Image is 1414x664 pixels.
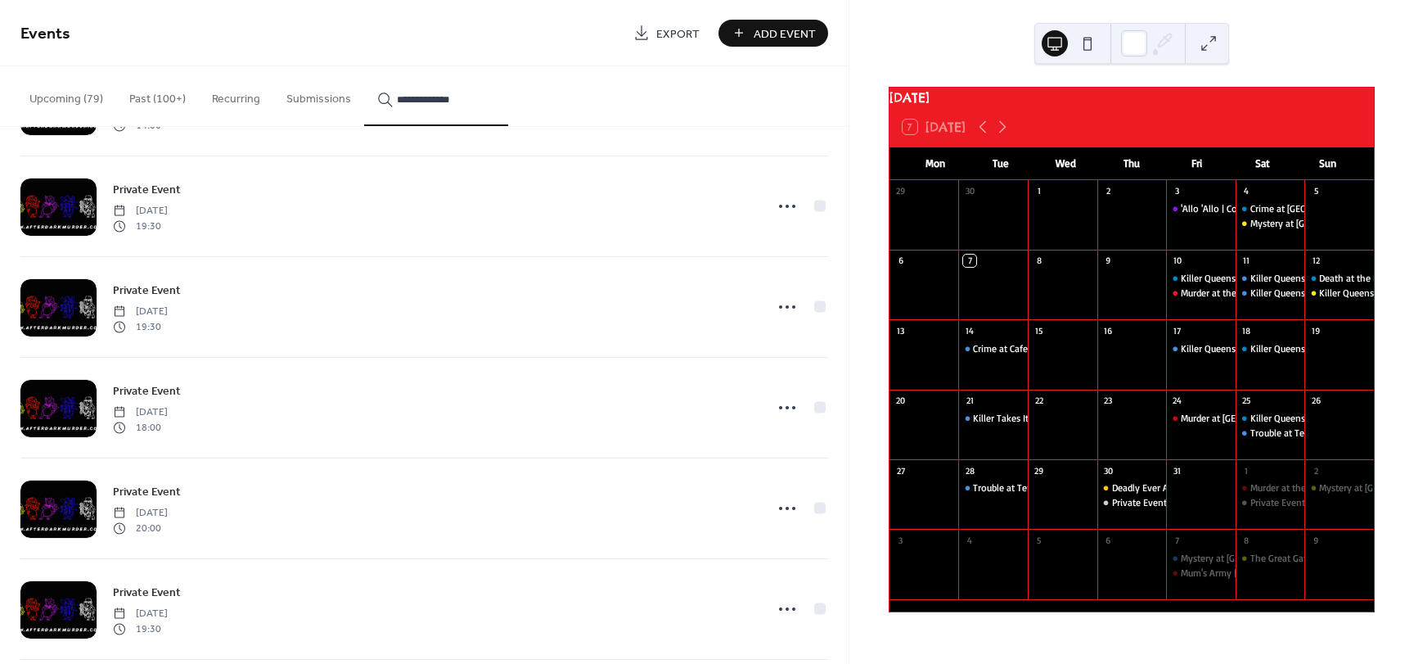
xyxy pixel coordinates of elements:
span: Private Event [113,182,181,199]
div: Death at the Rock and Roll Diner | Railway Mystery [1304,272,1374,286]
div: Crime at Cafe Rene | Railway Mystery [958,342,1028,356]
div: 31 [1171,464,1183,477]
div: 2 [1309,464,1322,477]
div: Killer Queens - Night at the Museum | Railway Mystery [1236,287,1305,300]
div: 19 [1309,324,1322,337]
div: 16 [1102,324,1115,337]
div: Tue [968,147,1033,180]
div: Wed [1033,147,1099,180]
span: Private Event [113,282,181,300]
div: 15 [1033,324,1045,337]
div: 1 [1033,185,1045,197]
div: 30 [1102,464,1115,477]
div: Murder at [GEOGRAPHIC_DATA] | Criminal Cabaret [1181,412,1385,426]
a: Private Event [113,583,181,602]
div: Killer Takes It All | Railway Mystery [958,412,1028,426]
div: Thu [1099,147,1164,180]
div: Murder at Gatsby Manor | Criminal Cabaret [1166,412,1236,426]
div: Killer Queens - Night at the Museum | Railway Mystery [1166,272,1236,286]
span: 19:30 [113,621,168,636]
div: Private Event [1236,496,1305,510]
div: 6 [894,255,907,267]
div: Sat [1230,147,1295,180]
div: 30 [963,185,975,197]
a: Private Event [113,180,181,199]
div: Mon [903,147,968,180]
div: 12 [1309,255,1322,267]
div: Killer Queens - Night at the Museum | Railway Mystery [1181,342,1407,356]
div: Killer Queens - Night at the Museum | Railway Mystery [1236,342,1305,356]
div: Trouble at Terror Towers | Railway Mystery [973,481,1151,495]
div: Private Event [1112,496,1167,510]
div: Sun [1295,147,1361,180]
div: Trouble at Terror Towers | Railway Mystery [1236,427,1305,440]
span: Private Event [113,585,181,602]
div: Private Event [1097,496,1167,510]
div: 1 [1241,464,1253,477]
span: [DATE] [113,607,168,621]
span: Export [656,25,700,43]
div: Murder at the Moulin Rouge | Criminal Cabaret [1166,287,1236,300]
div: 2 [1102,185,1115,197]
div: 4 [1241,185,1253,197]
button: Upcoming (79) [16,66,116,124]
span: [DATE] [113,305,168,319]
div: 7 [963,255,975,267]
span: [DATE] [113,204,168,219]
div: 29 [1033,464,1045,477]
div: Killer Queens - Murder at the Museum | Railway Mystery [1236,412,1305,426]
div: Mystery at Bludgeonton Manor | Interactive Investigation [1304,481,1374,495]
div: Killer Queens - Night at the Museum | Railway Mystery [1236,272,1305,286]
span: [DATE] [113,405,168,420]
span: Add Event [754,25,816,43]
div: 7 [1171,534,1183,546]
div: 22 [1033,395,1045,407]
a: Export [621,20,712,47]
div: Mum's Army | Criminal Cabaret [1181,567,1307,580]
button: Recurring [199,66,273,124]
div: 'Allo 'Allo | Comedy Dining Experience [1181,202,1337,216]
div: 10 [1171,255,1183,267]
div: 23 [1102,395,1115,407]
span: 18:00 [113,420,168,435]
div: Deadly Ever After | Interactive Investigation [1112,481,1292,495]
div: 14 [963,324,975,337]
div: 4 [963,534,975,546]
div: 21 [963,395,975,407]
div: 27 [894,464,907,477]
button: Add Event [718,20,828,47]
div: Killer Queens - Night at the Museum | Railway Mystery [1181,272,1407,286]
div: Mystery at [GEOGRAPHIC_DATA] | Railway Mystery [1181,552,1389,566]
div: Killer Queens - Night at the Museum | Railway Mystery [1166,342,1236,356]
div: 5 [1309,185,1322,197]
div: 3 [1171,185,1183,197]
span: 19:30 [113,319,168,334]
div: Mystery at Bludgeonton Manor | Interactive Investigation [1236,217,1305,231]
div: 8 [1241,534,1253,546]
div: 17 [1171,324,1183,337]
div: 29 [894,185,907,197]
div: 25 [1241,395,1253,407]
div: Trouble at Terror Towers | Railway Mystery [958,481,1028,495]
div: 9 [1309,534,1322,546]
div: Murder at the Moulin Rouge | Criminal Cabaret [1236,481,1305,495]
div: 9 [1102,255,1115,267]
a: Private Event [113,382,181,400]
div: 8 [1033,255,1045,267]
div: 26 [1309,395,1322,407]
button: Submissions [273,66,364,124]
span: Private Event [113,383,181,400]
div: 18 [1241,324,1253,337]
div: Private Event [1250,496,1305,510]
div: 11 [1241,255,1253,267]
button: Past (100+) [116,66,199,124]
div: 6 [1102,534,1115,546]
span: [DATE] [113,506,168,521]
div: Murder at the [GEOGRAPHIC_DATA] | Criminal Cabaret [1181,287,1401,300]
span: 20:00 [113,521,168,535]
a: Private Event [113,281,181,300]
div: 3 [894,534,907,546]
div: Killer Takes It All | Railway Mystery [973,412,1117,426]
div: Killer Queens - Night at the Museum | Interactive Investigation [1304,287,1374,300]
